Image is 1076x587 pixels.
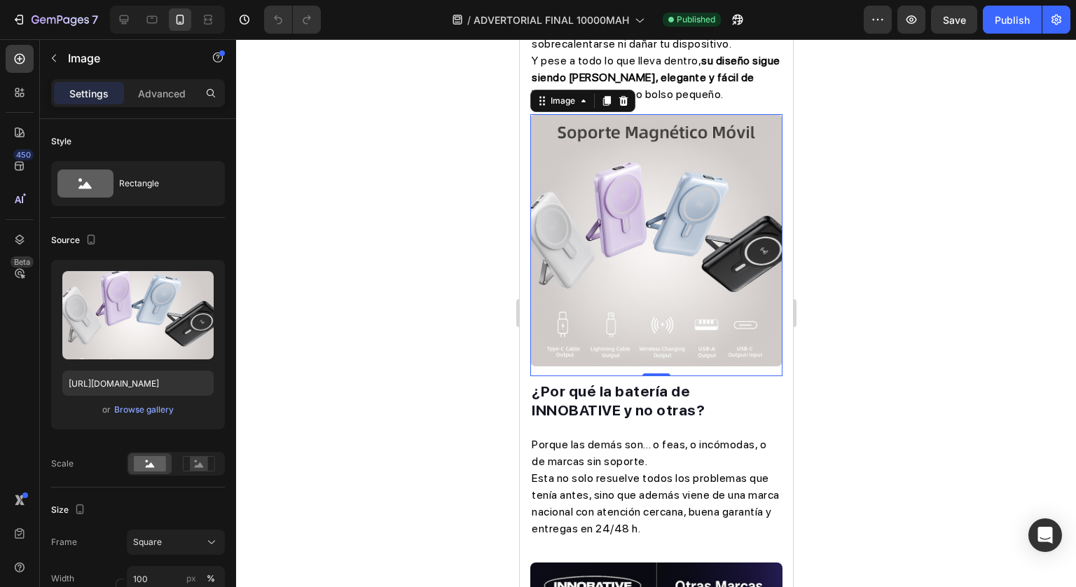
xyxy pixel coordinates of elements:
button: Square [127,530,225,555]
button: Save [931,6,977,34]
div: Beta [11,256,34,268]
span: / [467,13,471,27]
div: Style [51,135,71,148]
label: Frame [51,536,77,548]
div: Image [28,55,58,68]
div: Open Intercom Messenger [1028,518,1062,552]
div: Browse gallery [114,403,174,416]
h2: ¿Por qué la batería de INNOBATIVE y no otras? [11,341,263,382]
span: Square [133,536,162,548]
p: 7 [92,11,98,28]
div: % [207,572,215,585]
p: Image [68,50,187,67]
div: Undo/Redo [264,6,321,34]
p: Porque las demás son… o feas, o incómodas, o de marcas sin soporte. Esta no solo resuelve todos l... [12,397,261,498]
span: Save [943,14,966,26]
img: 495611768014373769-2691aaac-8a43-4192-b34e-ad44d0415336.jpg [11,75,263,327]
div: Rectangle [119,167,205,200]
span: or [102,401,111,418]
button: 7 [6,6,104,34]
input: https://example.com/image.jpg [62,371,214,396]
button: px [202,570,219,587]
button: Browse gallery [113,403,174,417]
button: Publish [983,6,1042,34]
strong: su diseño sigue siendo [PERSON_NAME], elegante y fácil de llevar [12,15,261,62]
div: Publish [995,13,1030,27]
p: Advanced [138,86,186,101]
div: Source [51,231,99,250]
div: px [186,572,196,585]
label: Width [51,572,74,585]
button: % [183,570,200,587]
span: ADVERTORIAL FINAL 10000MAH [474,13,629,27]
p: Settings [69,86,109,101]
div: 450 [13,149,34,160]
iframe: Design area [520,39,793,587]
div: Size [51,501,88,520]
div: Scale [51,457,74,470]
span: Published [677,13,715,26]
img: preview-image [62,271,214,359]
